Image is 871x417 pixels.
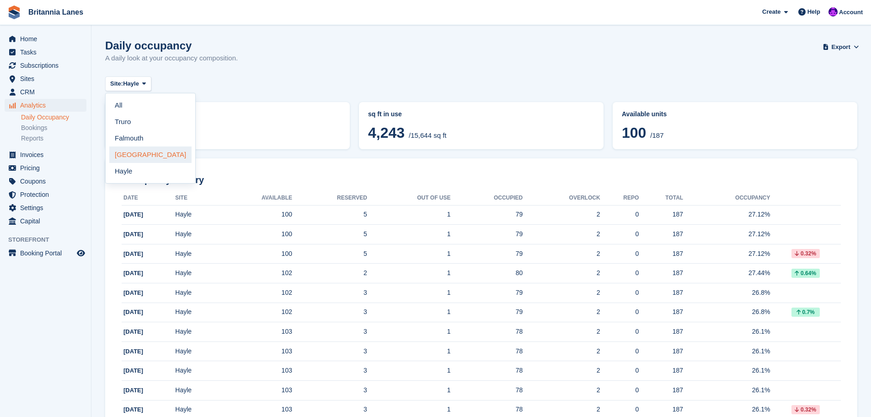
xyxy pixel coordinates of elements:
td: Hayle [175,244,216,264]
span: Help [807,7,820,16]
div: 79 [451,249,523,259]
td: 1 [367,244,451,264]
td: 2 [292,264,367,283]
span: Settings [20,201,75,214]
div: 0 [600,229,639,239]
span: CRM [20,86,75,98]
div: 0.64% [791,269,820,278]
span: [DATE] [123,289,143,296]
td: 27.12% [683,225,770,244]
a: Preview store [75,248,86,259]
a: Falmouth [109,130,192,146]
span: Subscriptions [20,59,75,72]
td: Hayle [175,264,216,283]
span: Create [762,7,780,16]
td: Hayle [175,361,216,381]
td: 5 [292,244,367,264]
td: 103 [216,381,292,401]
td: 187 [639,205,683,225]
span: Pricing [20,162,75,174]
th: Occupied [451,191,523,206]
td: Hayle [175,303,216,322]
div: 79 [451,210,523,219]
td: 100 [216,244,292,264]
div: 0.32% [791,405,820,414]
th: Overlock [523,191,600,206]
span: 27.12% [114,125,341,141]
td: 5 [292,205,367,225]
td: 26.8% [683,303,770,322]
a: menu [5,247,86,260]
a: Truro [109,114,192,130]
th: Occupancy [683,191,770,206]
td: 3 [292,303,367,322]
div: 2 [523,229,600,239]
div: 80 [451,268,523,278]
button: Site: Hayle [105,76,151,92]
td: 3 [292,361,367,381]
span: 100 [622,125,646,141]
span: Invoices [20,148,75,161]
td: 1 [367,205,451,225]
td: 1 [367,361,451,381]
th: Total [639,191,683,206]
span: 4,243 [368,125,405,141]
a: Reports [21,134,86,143]
td: 103 [216,361,292,381]
td: 27.44% [683,264,770,283]
td: 100 [216,225,292,244]
span: [DATE] [123,250,143,257]
td: 187 [639,283,683,303]
div: 0 [600,307,639,317]
a: menu [5,99,86,112]
span: [DATE] [123,328,143,335]
div: 0 [600,210,639,219]
a: Daily Occupancy [21,113,86,122]
th: Site [175,191,216,206]
div: 78 [451,405,523,414]
div: 2 [523,307,600,317]
h2: Occupancy history [122,175,841,185]
a: menu [5,215,86,227]
span: sq ft in use [368,110,402,118]
span: [DATE] [123,406,143,413]
span: /15,644 sq ft [409,131,447,139]
div: 79 [451,288,523,298]
a: All [109,97,192,114]
th: Repo [600,191,639,206]
div: 78 [451,385,523,395]
div: 0 [600,288,639,298]
a: menu [5,32,86,45]
a: menu [5,175,86,188]
span: Available units [622,110,667,118]
td: 1 [367,283,451,303]
div: 2 [523,249,600,259]
a: menu [5,86,86,98]
abbr: Current percentage of units occupied or overlocked [622,109,848,119]
div: 2 [523,268,600,278]
td: 103 [216,322,292,342]
td: 5 [292,225,367,244]
span: Protection [20,188,75,201]
span: [DATE] [123,231,143,238]
td: 27.12% [683,244,770,264]
a: [GEOGRAPHIC_DATA] [109,146,192,163]
td: 1 [367,341,451,361]
div: 2 [523,210,600,219]
td: 26.8% [683,283,770,303]
div: 78 [451,347,523,356]
span: [DATE] [123,270,143,276]
td: Hayle [175,381,216,401]
div: 2 [523,288,600,298]
td: 187 [639,361,683,381]
th: Date [122,191,175,206]
td: 1 [367,381,451,401]
a: Hayle [109,163,192,179]
span: [DATE] [123,367,143,374]
a: menu [5,46,86,59]
div: 79 [451,307,523,317]
td: 3 [292,322,367,342]
td: 1 [367,264,451,283]
h1: Daily occupancy [105,39,238,52]
td: 100 [216,205,292,225]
